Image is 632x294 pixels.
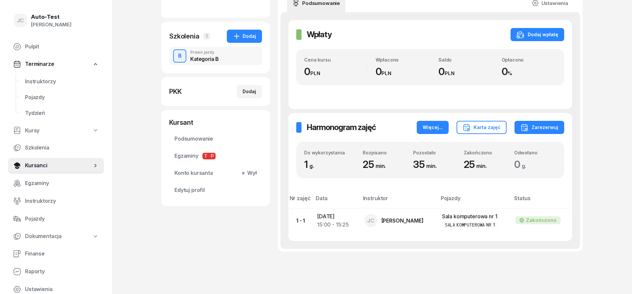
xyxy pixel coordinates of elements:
[25,267,99,276] span: Raporty
[25,109,99,118] span: Tydzień
[8,175,104,191] a: Egzaminy
[25,60,54,68] span: Terminarze
[8,264,104,280] a: Raporty
[169,148,262,164] a: EgzaminyTP
[173,49,186,63] button: B
[382,218,424,223] div: [PERSON_NAME]
[502,66,557,78] div: 0
[25,42,99,51] span: Pulpit
[20,105,104,121] a: Tydzień
[169,182,262,198] a: Edytuj profil
[464,150,506,155] div: Zakończono
[174,135,257,143] span: Podsumowanie
[502,57,557,63] div: Opłacono
[437,194,511,208] th: Pojazdy
[169,118,262,127] div: Kursant
[31,14,71,20] div: Auto-Test
[312,208,359,233] td: [DATE]
[445,222,495,227] div: Sala komputerowa nr 1
[20,74,104,90] a: Instruktorzy
[309,163,314,169] small: g.
[376,57,431,63] div: Wpłacono
[413,150,455,155] div: Pozostało
[417,121,449,134] button: Więcej...
[175,50,184,62] div: B
[25,144,99,152] span: Szkolenia
[25,250,99,258] span: Finanse
[426,163,436,169] small: min.
[508,70,512,76] small: %
[514,150,556,155] div: Odwołano
[8,193,104,209] a: Instruktorzy
[516,31,558,39] div: Dodaj wpłatę
[312,194,359,208] th: Data
[190,50,219,54] div: Prawo jazdy
[8,229,104,244] a: Dokumentacja
[442,212,505,221] div: Sala komputerowa nr 1
[243,88,256,95] div: Dodaj
[209,153,216,159] span: P
[511,28,564,41] button: Dodaj wpłatę
[382,70,391,76] small: PLN
[304,150,355,155] div: Do wykorzystania
[445,70,455,76] small: PLN
[25,77,99,86] span: Instruktorzy
[17,18,24,23] span: JC
[438,57,493,63] div: Saldo
[25,215,99,223] span: Pojazdy
[363,158,386,170] span: 25
[307,29,332,40] h2: Wpłaty
[174,152,257,160] span: Egzaminy
[438,66,493,78] div: 0
[169,32,199,41] div: Szkolenia
[245,169,257,177] span: Wył
[462,123,501,131] div: Karta zajęć
[169,131,262,147] a: Podsumowanie
[514,121,564,134] button: Zarezerwuj
[520,123,558,131] div: Zarezerwuj
[376,163,386,169] small: min.
[514,158,530,170] span: 0
[363,150,405,155] div: Rozpisano
[25,161,92,170] span: Kursanci
[8,246,104,262] a: Finanse
[510,194,572,208] th: Status
[288,194,312,208] th: Nr zajęć
[307,122,376,133] h2: Harmonogram zajęć
[25,93,99,102] span: Pojazdy
[304,57,367,63] div: Cena kursu
[169,87,182,96] div: PKK
[304,66,367,78] div: 0
[359,194,437,208] th: Instruktor
[522,163,526,169] small: g.
[25,179,99,188] span: Egzaminy
[25,126,39,135] span: Kursy
[233,32,256,40] div: Dodaj
[464,158,487,170] span: 25
[169,47,262,65] button: BPrawo jazdyKategoria B
[31,20,71,29] div: [PERSON_NAME]
[288,208,312,233] td: 1 - 1
[227,30,262,43] button: Dodaj
[476,163,487,169] small: min.
[174,169,257,177] span: Konto kursanta
[367,218,375,224] span: JC
[8,211,104,227] a: Pojazdy
[413,158,436,170] span: 35
[317,221,354,229] div: 15:00 - 15:25
[174,186,257,195] span: Edytuj profil
[25,285,99,294] span: Ustawienia
[203,33,210,40] span: 1
[304,158,317,170] span: 1
[376,66,431,78] div: 0
[8,57,104,72] a: Terminarze
[310,70,320,76] small: PLN
[526,216,556,225] div: Zakończono
[190,56,219,62] div: Kategoria B
[202,153,209,159] span: T
[8,158,104,174] a: Kursanci
[25,197,99,205] span: Instruktorzy
[457,121,507,134] button: Karta zajęć
[20,90,104,105] a: Pojazdy
[25,232,62,241] span: Dokumentacja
